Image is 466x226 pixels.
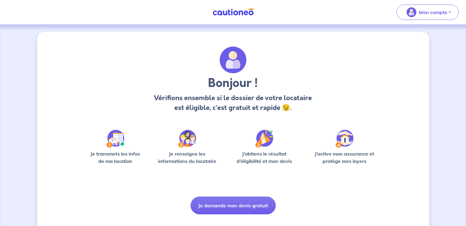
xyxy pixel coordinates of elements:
[309,150,380,165] p: J’active mon assurance et protège mes loyers
[106,130,124,148] img: /static/90a569abe86eec82015bcaae536bd8e6/Step-1.svg
[152,76,314,91] h3: Bonjour !
[86,150,145,165] p: Je transmets les infos de ma location
[178,130,196,148] img: /static/c0a346edaed446bb123850d2d04ad552/Step-2.svg
[396,5,459,20] button: illu_account_valid_menu.svgMon compte
[407,7,416,17] img: illu_account_valid_menu.svg
[191,197,276,214] button: Je demande mon devis gratuit
[255,130,273,148] img: /static/f3e743aab9439237c3e2196e4328bba9/Step-3.svg
[220,47,247,73] img: archivate
[419,9,447,16] p: Mon compte
[152,93,314,113] p: Vérifions ensemble si le dossier de votre locataire est éligible, c’est gratuit et rapide 😉.
[154,150,220,165] p: Je renseigne les informations du locataire
[335,130,354,148] img: /static/bfff1cf634d835d9112899e6a3df1a5d/Step-4.svg
[230,150,299,165] p: J’obtiens le résultat d’éligibilité et mon devis
[210,8,256,16] img: Cautioneo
